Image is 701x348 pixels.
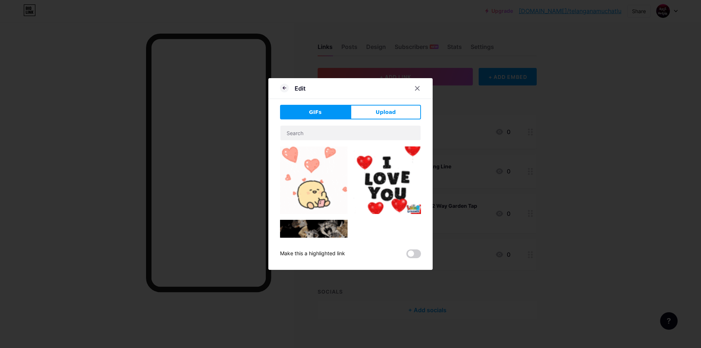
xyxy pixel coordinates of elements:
[309,108,322,116] span: GIFs
[280,146,348,214] img: Gihpy
[353,220,421,282] img: Gihpy
[376,108,396,116] span: Upload
[280,126,421,140] input: Search
[350,105,421,119] button: Upload
[280,105,350,119] button: GIFs
[353,146,421,214] img: Gihpy
[280,249,345,258] div: Make this a highlighted link
[280,220,348,287] img: Gihpy
[295,84,306,93] div: Edit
